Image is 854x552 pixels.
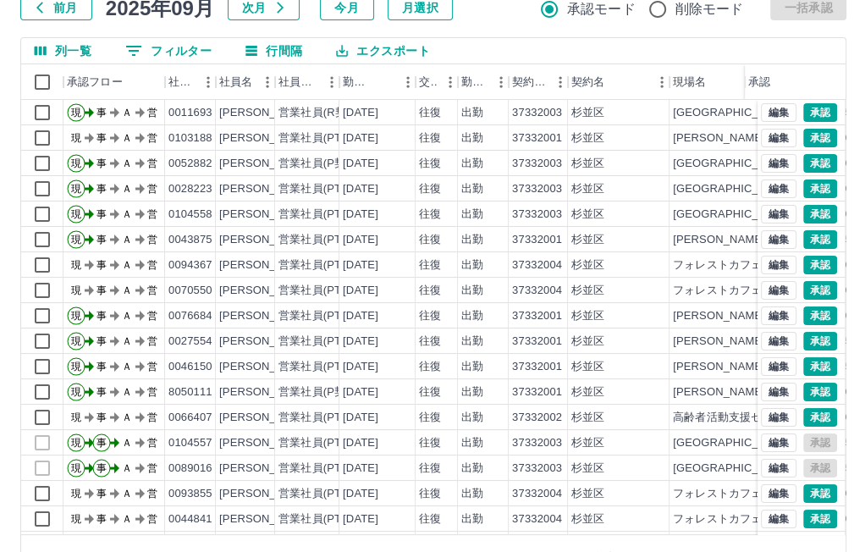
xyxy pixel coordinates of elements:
div: 杉並区 [571,461,604,477]
text: 営 [147,411,157,423]
div: [PERSON_NAME] [219,486,311,502]
div: [PERSON_NAME] [219,461,311,477]
button: 承認 [803,510,837,528]
div: 0093855 [168,486,212,502]
button: フィルター表示 [112,38,225,63]
div: [PERSON_NAME] [219,181,311,197]
div: [DATE] [343,207,378,223]
div: 0027554 [168,334,212,350]
text: Ａ [122,361,132,373]
div: 杉並区 [571,207,604,223]
div: 承認フロー [63,64,165,100]
text: 現 [71,513,81,525]
div: 営業社員(PT契約) [278,410,367,426]
button: 承認 [803,306,837,325]
text: 営 [147,310,157,322]
div: [DATE] [343,232,378,248]
text: 営 [147,234,157,246]
div: 営業社員(PT契約) [278,334,367,350]
button: 編集 [761,154,796,173]
button: 承認 [803,281,837,300]
button: 編集 [761,205,796,224]
text: 営 [147,107,157,119]
button: 承認 [803,129,837,147]
text: 現 [71,437,81,449]
div: 往復 [419,461,441,477]
div: 往復 [419,359,441,375]
div: 0052882 [168,156,212,172]
text: Ａ [122,488,132,500]
div: [DATE] [343,181,378,197]
div: 0066407 [168,410,212,426]
button: 行間隔 [232,38,316,63]
button: メニュー [649,69,675,95]
button: 承認 [803,230,837,249]
text: 現 [71,132,81,144]
div: 出勤 [461,257,483,273]
div: 営業社員(PT契約) [278,435,367,451]
div: 出勤 [461,207,483,223]
div: 出勤 [461,105,483,121]
text: 現 [71,335,81,347]
div: 出勤 [461,486,483,502]
div: 杉並区 [571,308,604,324]
div: 往復 [419,130,441,146]
button: 承認 [803,408,837,427]
div: 営業社員(P契約) [278,156,361,172]
div: 37332003 [512,207,562,223]
div: 杉並区 [571,486,604,502]
text: 事 [96,513,107,525]
div: 契約コード [512,64,548,100]
div: 出勤 [461,232,483,248]
div: 杉並区 [571,384,604,400]
div: 37332004 [512,511,562,527]
div: [PERSON_NAME] [219,232,311,248]
div: 現場名 [673,64,706,100]
div: [PERSON_NAME] [219,283,311,299]
div: 37332004 [512,257,562,273]
button: 編集 [761,332,796,351]
div: 0070550 [168,283,212,299]
text: 現 [71,462,81,474]
div: 社員区分 [278,64,319,100]
div: 往復 [419,181,441,197]
div: 37332001 [512,334,562,350]
div: 承認フロー [67,64,123,100]
div: [DATE] [343,461,378,477]
button: 列選択 [21,38,105,63]
text: 事 [96,183,107,195]
text: 現 [71,386,81,398]
div: 営業社員(PT契約) [278,283,367,299]
div: 37332003 [512,461,562,477]
text: 現 [71,361,81,373]
text: Ａ [122,259,132,271]
div: [PERSON_NAME] [219,384,311,400]
div: [DATE] [343,156,378,172]
div: 現場名 [669,64,771,100]
div: 出勤 [461,181,483,197]
button: メニュー [488,69,514,95]
button: 編集 [761,103,796,122]
div: 杉並区 [571,105,604,121]
div: 出勤 [461,359,483,375]
div: 0076684 [168,308,212,324]
div: 往復 [419,105,441,121]
div: 社員番号 [165,64,216,100]
button: 編集 [761,484,796,503]
text: 現 [71,259,81,271]
text: 事 [96,208,107,220]
div: 出勤 [461,511,483,527]
div: [PERSON_NAME] [219,435,311,451]
button: 編集 [761,408,796,427]
text: 営 [147,462,157,474]
text: Ａ [122,157,132,169]
div: 往復 [419,435,441,451]
div: 往復 [419,156,441,172]
div: 勤務日 [343,64,372,100]
text: 事 [96,157,107,169]
div: 往復 [419,232,441,248]
div: 契約コード [509,64,568,100]
div: 往復 [419,283,441,299]
div: [DATE] [343,130,378,146]
div: 往復 [419,207,441,223]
